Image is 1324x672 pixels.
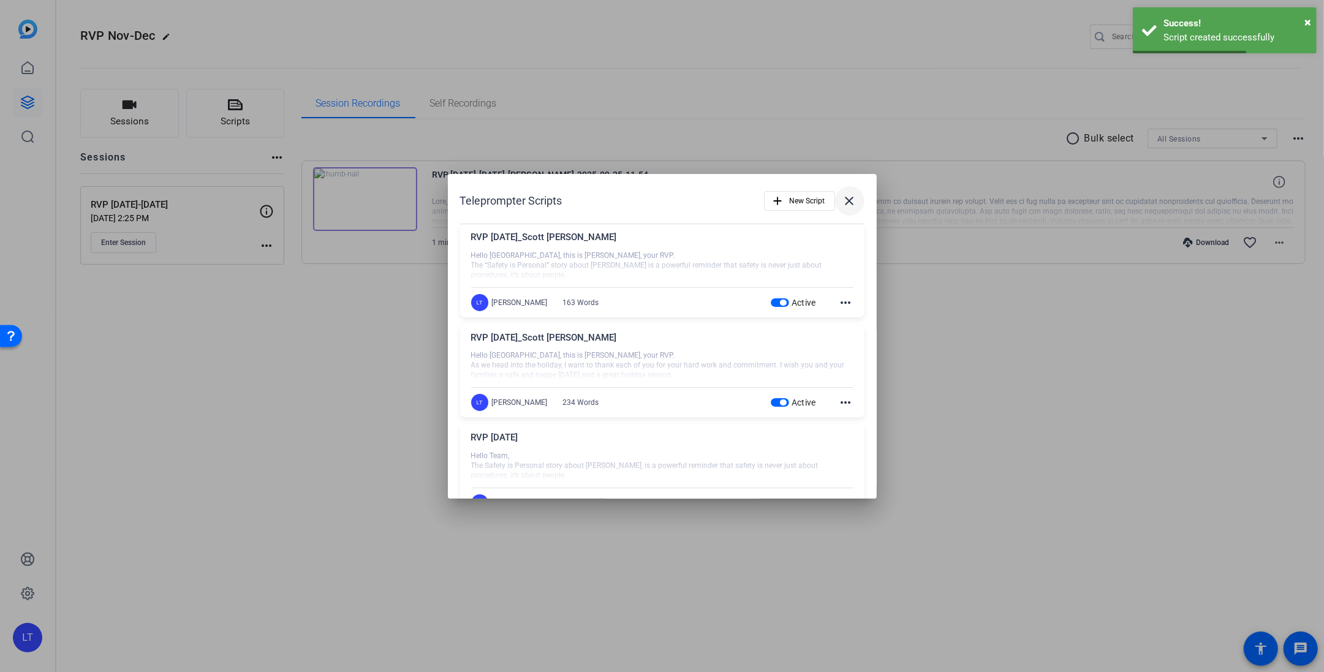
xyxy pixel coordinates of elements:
mat-icon: more_horiz [839,395,853,410]
div: Script created successfully [1163,31,1307,45]
div: 163 Words [563,298,599,308]
div: LT [471,294,488,311]
mat-icon: add [771,194,785,208]
mat-icon: close [842,194,857,208]
div: LT [471,394,488,411]
button: Close [1304,13,1311,31]
mat-icon: more_horiz [839,496,853,510]
div: [PERSON_NAME] [491,398,547,407]
span: New Script [790,189,825,213]
span: Active [792,498,816,508]
span: Active [792,398,816,407]
div: RVP [DATE] [471,431,853,451]
button: New Script [764,191,835,211]
span: × [1304,15,1311,29]
div: [PERSON_NAME] [491,298,547,308]
div: RVP [DATE]_Scott [PERSON_NAME] [471,230,853,251]
div: LT [471,494,488,512]
span: Active [792,298,816,308]
div: RVP [DATE]_Scott [PERSON_NAME] [471,331,853,351]
div: 234 Words [563,398,599,407]
div: [PERSON_NAME] [491,498,547,508]
div: Success! [1163,17,1307,31]
div: 147 Words [563,498,599,508]
mat-icon: more_horiz [839,295,853,310]
h1: Teleprompter Scripts [460,194,562,208]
